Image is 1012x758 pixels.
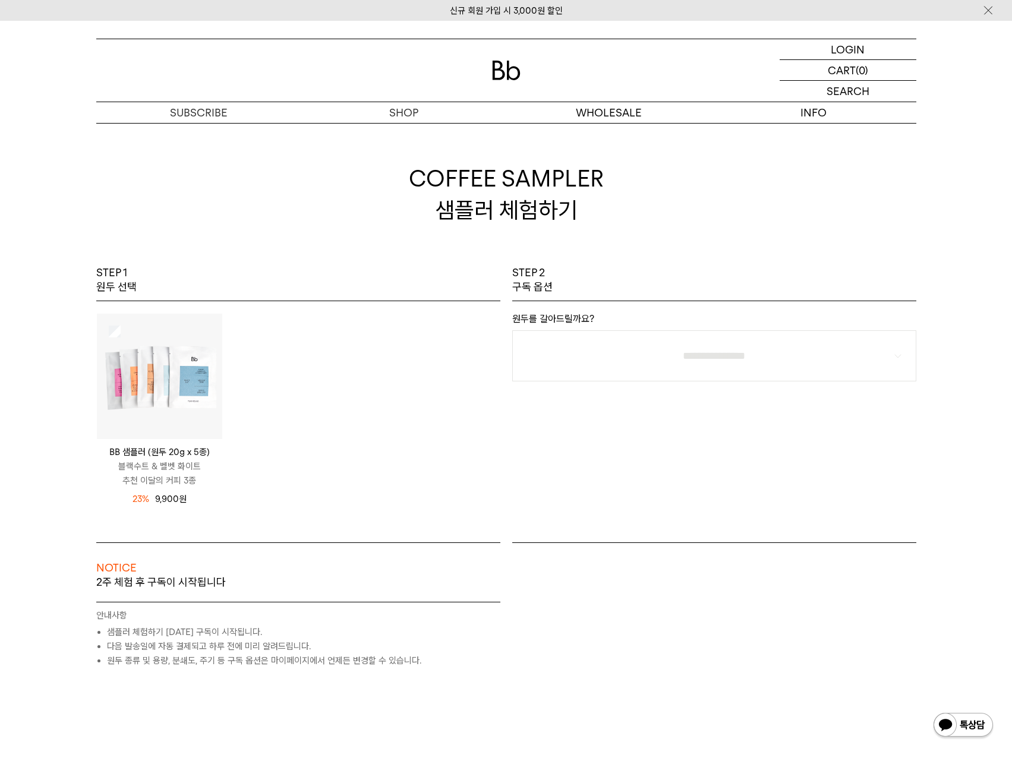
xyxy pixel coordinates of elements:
h2: COFFEE SAMPLER 샘플러 체험하기 [96,123,916,266]
p: (0) [856,60,868,80]
p: STEP 2 구독 옵션 [512,266,553,295]
li: 샘플러 체험하기 [DATE] 구독이 시작됩니다. [107,625,500,639]
a: SUBSCRIBE [96,102,301,123]
a: CART (0) [780,60,916,81]
li: 원두 종류 및 용량, 분쇄도, 주기 등 구독 옵션은 마이페이지에서 언제든 변경할 수 있습니다. [107,653,500,668]
p: BB 샘플러 (원두 20g x 5종) [97,445,222,459]
span: 23% [133,492,149,506]
p: LOGIN [831,39,865,59]
a: LOGIN [780,39,916,60]
p: 블랙수트 & 벨벳 화이트 추천 이달의 커피 3종 [97,459,222,488]
p: 2주 체험 후 구독이 시작됩니다 [96,575,500,601]
p: 9,900 [155,492,187,506]
span: 원 [179,494,187,504]
a: 신규 회원 가입 시 3,000원 할인 [450,5,563,16]
p: STEP 1 원두 선택 [96,266,137,295]
p: WHOLESALE [506,102,711,123]
p: NOTICE [96,561,500,575]
p: 안내사항 [96,608,500,625]
p: INFO [711,102,916,123]
p: SEARCH [827,81,869,102]
p: 원두를 갈아드릴까요? [512,313,916,330]
p: CART [828,60,856,80]
img: 로고 [492,61,521,80]
img: 상품이미지 [97,314,222,439]
li: 다음 발송일에 자동 결제되고 하루 전에 미리 알려드립니다. [107,639,500,653]
img: 카카오톡 채널 1:1 채팅 버튼 [932,712,994,740]
a: SHOP [301,102,506,123]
